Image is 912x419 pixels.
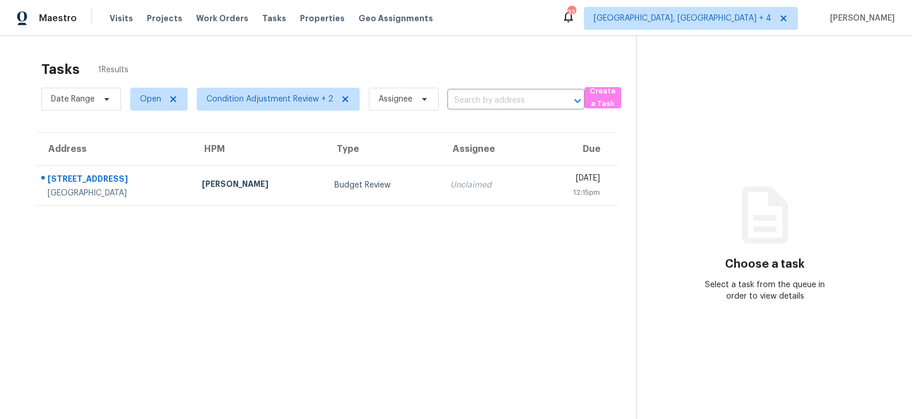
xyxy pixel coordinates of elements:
[206,93,333,105] span: Condition Adjustment Review + 2
[262,14,286,22] span: Tasks
[98,64,128,76] span: 1 Results
[590,85,615,111] span: Create a Task
[196,13,248,24] span: Work Orders
[140,93,161,105] span: Open
[725,259,805,270] h3: Choose a task
[51,93,95,105] span: Date Range
[594,13,771,24] span: [GEOGRAPHIC_DATA], [GEOGRAPHIC_DATA] + 4
[567,7,575,18] div: 33
[450,179,525,191] div: Unclaimed
[37,133,193,165] th: Address
[570,93,586,109] button: Open
[193,133,325,165] th: HPM
[110,13,133,24] span: Visits
[300,13,345,24] span: Properties
[202,178,315,193] div: [PERSON_NAME]
[825,13,895,24] span: [PERSON_NAME]
[358,13,433,24] span: Geo Assignments
[543,187,600,198] div: 12:15pm
[543,173,600,187] div: [DATE]
[441,133,534,165] th: Assignee
[325,133,441,165] th: Type
[584,87,621,108] button: Create a Task
[41,64,80,75] h2: Tasks
[379,93,412,105] span: Assignee
[701,279,829,302] div: Select a task from the queue in order to view details
[147,13,182,24] span: Projects
[447,92,552,109] input: Search by address
[39,13,77,24] span: Maestro
[48,173,184,187] div: [STREET_ADDRESS]
[534,133,618,165] th: Due
[48,187,184,199] div: [GEOGRAPHIC_DATA]
[334,179,432,191] div: Budget Review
